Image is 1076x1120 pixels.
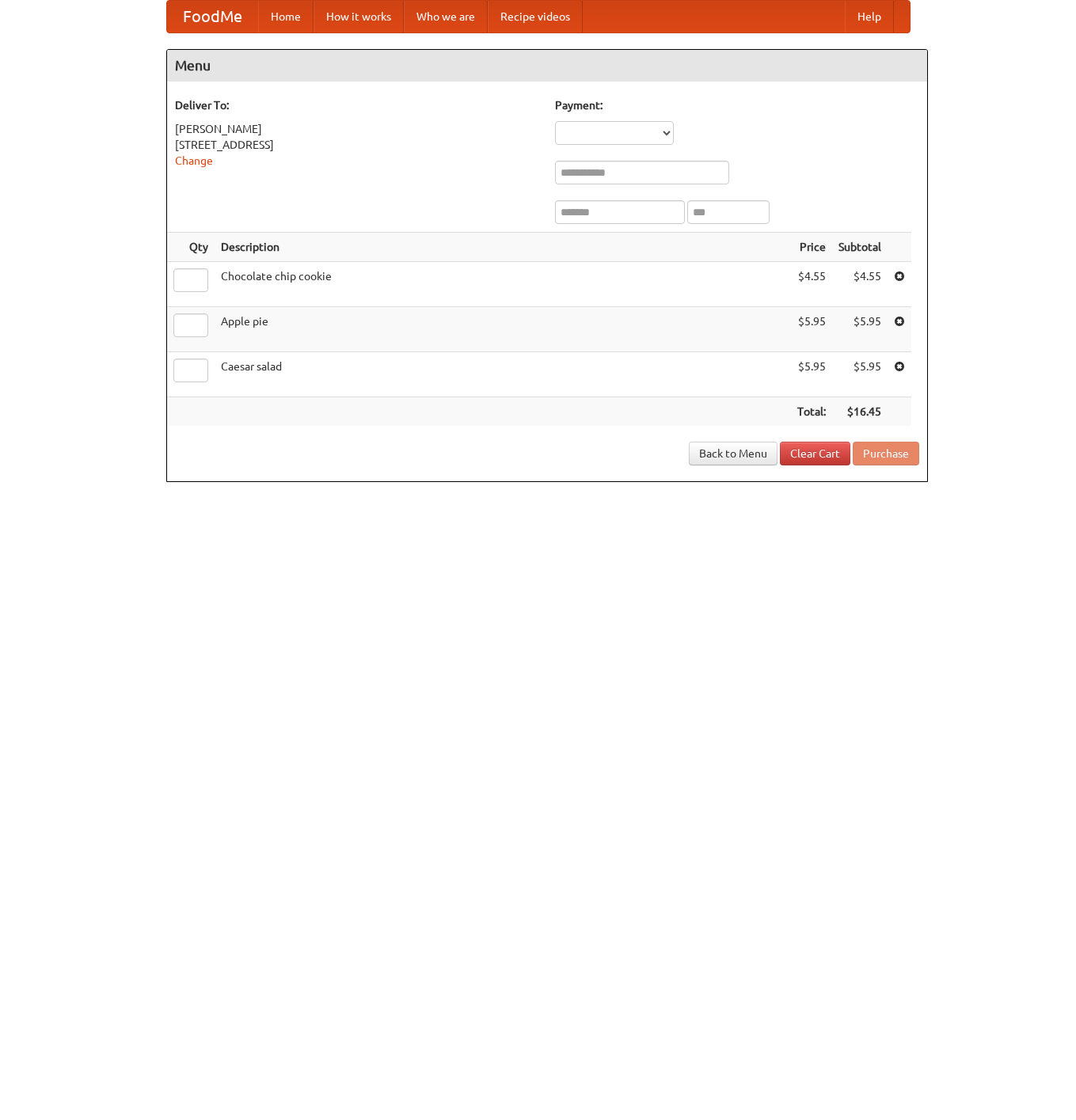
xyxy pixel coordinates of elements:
[689,442,778,465] a: Back to Menu
[791,397,832,427] th: Total:
[853,442,919,465] button: Purchase
[258,1,314,32] a: Home
[404,1,488,32] a: Who we are
[845,1,894,32] a: Help
[175,154,213,167] a: Change
[215,262,791,307] td: Chocolate chip cookie
[791,262,832,307] td: $4.55
[167,233,215,262] th: Qty
[791,233,832,262] th: Price
[167,1,258,32] a: FoodMe
[832,397,888,427] th: $16.45
[832,262,888,307] td: $4.55
[832,307,888,352] td: $5.95
[314,1,404,32] a: How it works
[832,352,888,397] td: $5.95
[832,233,888,262] th: Subtotal
[780,442,850,465] a: Clear Cart
[175,137,539,153] div: [STREET_ADDRESS]
[167,50,927,82] h4: Menu
[555,97,919,113] h5: Payment:
[215,307,791,352] td: Apple pie
[175,97,539,113] h5: Deliver To:
[175,121,539,137] div: [PERSON_NAME]
[215,352,791,397] td: Caesar salad
[791,307,832,352] td: $5.95
[791,352,832,397] td: $5.95
[488,1,583,32] a: Recipe videos
[215,233,791,262] th: Description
